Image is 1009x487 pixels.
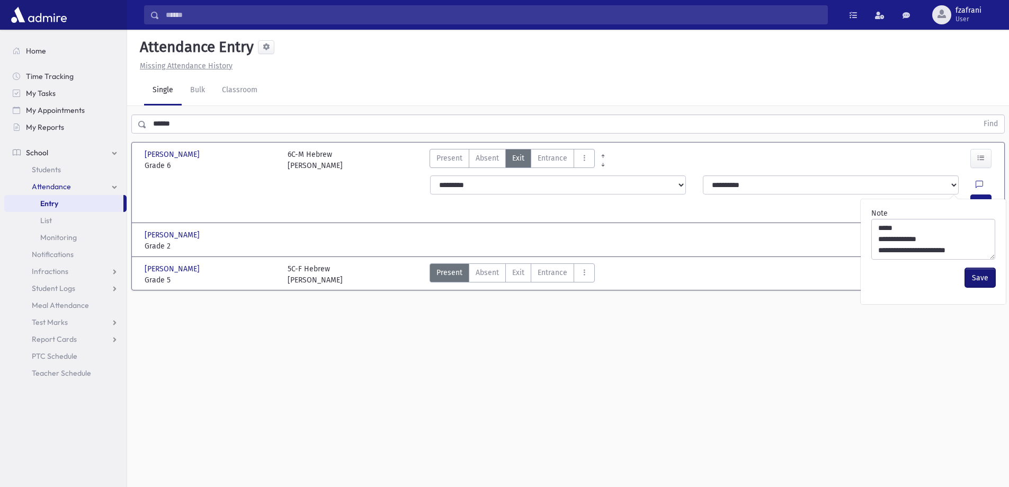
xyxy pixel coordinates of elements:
[4,297,127,314] a: Meal Attendance
[4,85,127,102] a: My Tasks
[538,267,567,278] span: Entrance
[145,241,277,252] span: Grade 2
[4,229,127,246] a: Monitoring
[965,268,995,287] button: Save
[538,153,567,164] span: Entrance
[26,46,46,56] span: Home
[4,314,127,331] a: Test Marks
[26,148,48,157] span: School
[213,76,266,105] a: Classroom
[4,246,127,263] a: Notifications
[512,153,524,164] span: Exit
[977,115,1004,133] button: Find
[430,263,595,286] div: AttTypes
[4,212,127,229] a: List
[26,88,56,98] span: My Tasks
[32,182,71,191] span: Attendance
[4,348,127,365] a: PTC Schedule
[32,317,68,327] span: Test Marks
[956,15,981,23] span: User
[136,38,254,56] h5: Attendance Entry
[436,153,462,164] span: Present
[8,4,69,25] img: AdmirePro
[4,68,127,85] a: Time Tracking
[32,300,89,310] span: Meal Attendance
[4,102,127,119] a: My Appointments
[288,263,343,286] div: 5C-F Hebrew [PERSON_NAME]
[871,208,888,219] label: Note
[476,267,499,278] span: Absent
[4,161,127,178] a: Students
[145,263,202,275] span: [PERSON_NAME]
[32,250,74,259] span: Notifications
[4,263,127,280] a: Infractions
[430,149,595,171] div: AttTypes
[182,76,213,105] a: Bulk
[145,275,277,286] span: Grade 5
[4,280,127,297] a: Student Logs
[32,267,68,276] span: Infractions
[40,199,58,208] span: Entry
[40,216,52,225] span: List
[4,178,127,195] a: Attendance
[32,165,61,174] span: Students
[32,368,91,378] span: Teacher Schedule
[32,284,75,293] span: Student Logs
[26,72,74,81] span: Time Tracking
[956,6,981,15] span: fzafrani
[144,76,182,105] a: Single
[145,160,277,171] span: Grade 6
[140,61,233,70] u: Missing Attendance History
[40,233,77,242] span: Monitoring
[136,61,233,70] a: Missing Attendance History
[476,153,499,164] span: Absent
[512,267,524,278] span: Exit
[32,334,77,344] span: Report Cards
[145,229,202,241] span: [PERSON_NAME]
[4,144,127,161] a: School
[288,149,343,171] div: 6C-M Hebrew [PERSON_NAME]
[26,122,64,132] span: My Reports
[26,105,85,115] span: My Appointments
[4,331,127,348] a: Report Cards
[159,5,827,24] input: Search
[145,149,202,160] span: [PERSON_NAME]
[4,42,127,59] a: Home
[4,365,127,382] a: Teacher Schedule
[436,267,462,278] span: Present
[32,351,77,361] span: PTC Schedule
[4,195,123,212] a: Entry
[4,119,127,136] a: My Reports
